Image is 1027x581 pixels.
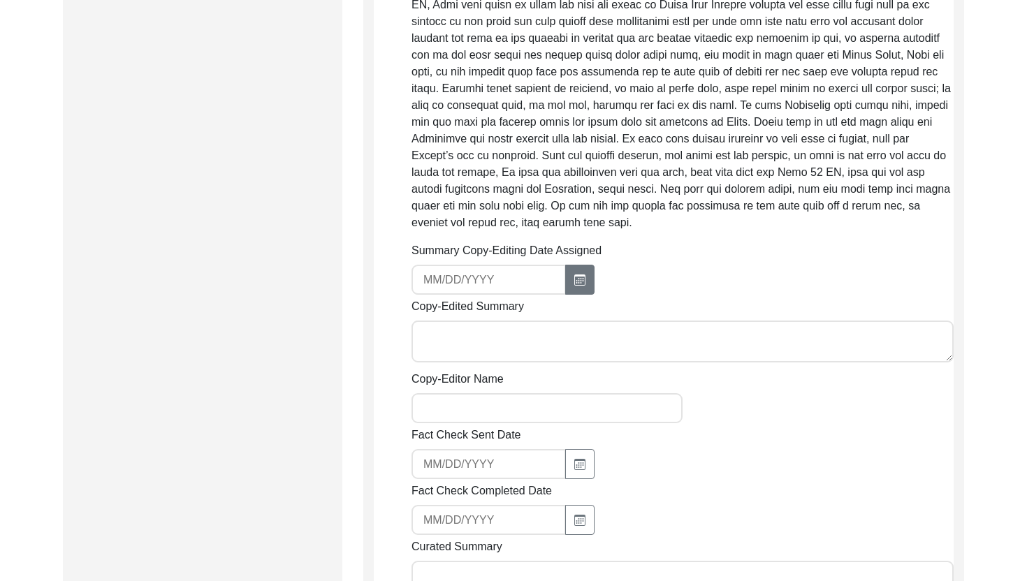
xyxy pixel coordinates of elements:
input: MM/DD/YYYY [411,265,566,295]
input: MM/DD/YYYY [411,449,566,479]
label: Fact Check Sent Date [411,427,521,443]
label: Curated Summary [411,538,502,555]
label: Summary Copy-Editing Date Assigned [411,242,602,259]
label: Copy-Edited Summary [411,298,524,315]
label: Copy-Editor Name [411,371,504,388]
label: Fact Check Completed Date [411,483,552,499]
input: MM/DD/YYYY [411,505,566,535]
